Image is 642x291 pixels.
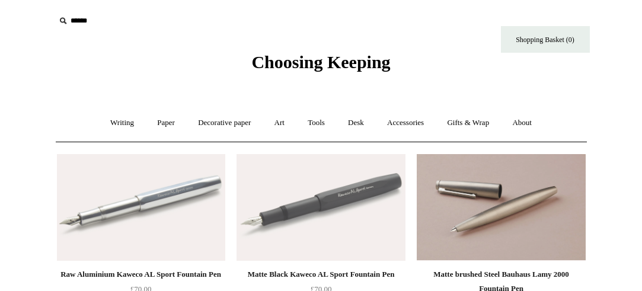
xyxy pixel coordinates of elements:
[100,107,145,139] a: Writing
[417,154,585,261] img: Matte brushed Steel Bauhaus Lamy 2000 Fountain Pen
[187,107,261,139] a: Decorative paper
[297,107,336,139] a: Tools
[146,107,186,139] a: Paper
[502,107,542,139] a: About
[376,107,435,139] a: Accessories
[251,62,390,70] a: Choosing Keeping
[57,154,225,261] a: Raw Aluminium Kaweco AL Sport Fountain Pen Raw Aluminium Kaweco AL Sport Fountain Pen
[501,26,590,53] a: Shopping Basket (0)
[239,267,402,282] div: Matte Black Kaweco AL Sport Fountain Pen
[57,154,225,261] img: Raw Aluminium Kaweco AL Sport Fountain Pen
[251,52,390,72] span: Choosing Keeping
[417,154,585,261] a: Matte brushed Steel Bauhaus Lamy 2000 Fountain Pen Matte brushed Steel Bauhaus Lamy 2000 Fountain...
[60,267,222,282] div: Raw Aluminium Kaweco AL Sport Fountain Pen
[237,154,405,261] img: Matte Black Kaweco AL Sport Fountain Pen
[237,154,405,261] a: Matte Black Kaweco AL Sport Fountain Pen Matte Black Kaweco AL Sport Fountain Pen
[337,107,375,139] a: Desk
[264,107,295,139] a: Art
[436,107,500,139] a: Gifts & Wrap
